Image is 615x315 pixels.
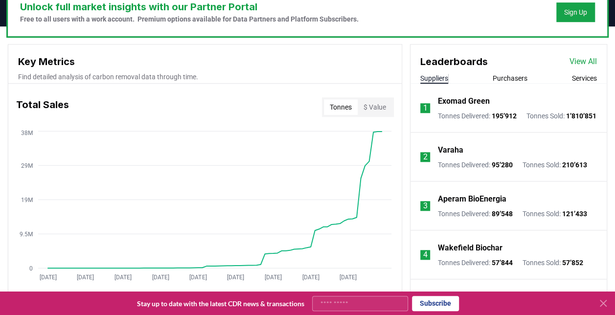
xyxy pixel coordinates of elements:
[18,54,392,69] h3: Key Metrics
[21,196,33,203] tspan: 19M
[438,193,506,205] a: Aperam BioEnergia
[438,95,490,107] a: Exomad Green
[114,274,132,281] tspan: [DATE]
[420,54,488,69] h3: Leaderboards
[438,242,502,254] a: Wakefield Biochar
[523,160,587,170] p: Tonnes Sold :
[438,160,513,170] p: Tonnes Delivered :
[562,210,587,218] span: 121’433
[423,200,428,212] p: 3
[152,274,169,281] tspan: [DATE]
[20,14,359,24] p: Free to all users with a work account. Premium options available for Data Partners and Platform S...
[21,130,33,136] tspan: 38M
[564,7,587,17] a: Sign Up
[572,73,597,83] button: Services
[423,151,428,163] p: 2
[423,249,428,261] p: 4
[438,209,513,219] p: Tonnes Delivered :
[16,97,69,117] h3: Total Sales
[526,111,596,121] p: Tonnes Sold :
[523,209,587,219] p: Tonnes Sold :
[438,291,479,303] a: Carboneers
[20,230,33,237] tspan: 9.5M
[265,274,282,281] tspan: [DATE]
[420,73,448,83] button: Suppliers
[358,99,392,115] button: $ Value
[29,265,33,271] tspan: 0
[566,112,596,120] span: 1’810’851
[492,161,513,169] span: 95’280
[302,274,319,281] tspan: [DATE]
[492,259,513,267] span: 57’844
[562,161,587,169] span: 210’613
[227,274,244,281] tspan: [DATE]
[492,112,517,120] span: 195’912
[340,274,357,281] tspan: [DATE]
[493,73,527,83] button: Purchasers
[438,144,463,156] a: Varaha
[77,274,94,281] tspan: [DATE]
[562,259,583,267] span: 57’852
[18,72,392,82] p: Find detailed analysis of carbon removal data through time.
[189,274,206,281] tspan: [DATE]
[423,102,428,114] p: 1
[438,258,513,268] p: Tonnes Delivered :
[556,2,595,22] button: Sign Up
[523,258,583,268] p: Tonnes Sold :
[324,99,358,115] button: Tonnes
[21,162,33,169] tspan: 29M
[492,210,513,218] span: 89’548
[40,274,57,281] tspan: [DATE]
[569,56,597,67] a: View All
[438,111,517,121] p: Tonnes Delivered :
